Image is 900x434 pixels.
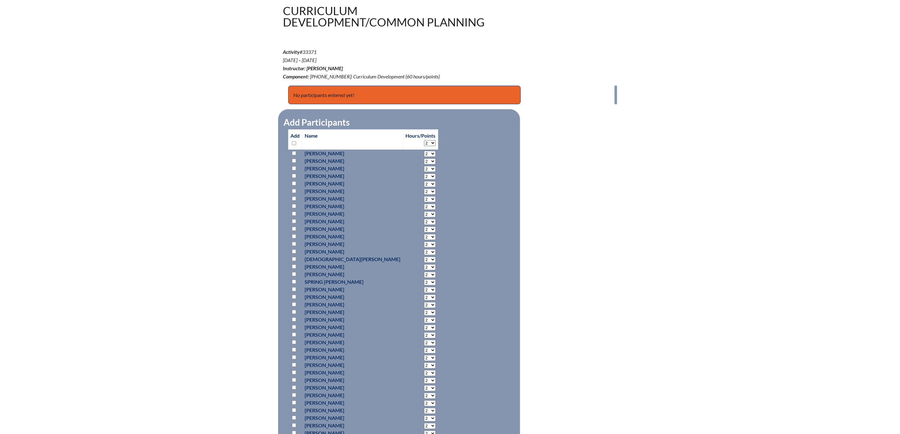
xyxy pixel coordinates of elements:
[305,195,401,203] p: [PERSON_NAME]
[291,132,300,147] p: Add
[283,65,306,71] b: Instructor:
[305,346,401,354] p: [PERSON_NAME]
[406,132,436,140] p: Hours/Points
[305,165,401,172] p: [PERSON_NAME]
[305,308,401,316] p: [PERSON_NAME]
[305,286,401,293] p: [PERSON_NAME]
[305,203,401,210] p: [PERSON_NAME]
[283,49,300,55] b: Activity
[305,384,401,391] p: [PERSON_NAME]
[305,407,401,414] p: [PERSON_NAME]
[305,180,401,187] p: [PERSON_NAME]
[305,248,401,255] p: [PERSON_NAME]
[288,86,521,105] p: No participants entered yet!
[305,172,401,180] p: [PERSON_NAME]
[305,293,401,301] p: [PERSON_NAME]
[305,316,401,323] p: [PERSON_NAME]
[305,323,401,331] p: [PERSON_NAME]
[305,150,401,157] p: [PERSON_NAME]
[305,225,401,233] p: [PERSON_NAME]
[305,376,401,384] p: [PERSON_NAME]
[305,157,401,165] p: [PERSON_NAME]
[305,240,401,248] p: [PERSON_NAME]
[305,210,401,218] p: [PERSON_NAME]
[310,73,405,79] span: [PHONE_NUMBER]: Curriculum Development
[283,73,309,79] b: Component:
[305,339,401,346] p: [PERSON_NAME]
[305,369,401,376] p: [PERSON_NAME]
[305,361,401,369] p: [PERSON_NAME]
[305,278,401,286] p: Spring [PERSON_NAME]
[305,391,401,399] p: [PERSON_NAME]
[283,48,505,81] p: #33371
[305,255,401,263] p: [DEMOGRAPHIC_DATA][PERSON_NAME]
[305,399,401,407] p: [PERSON_NAME]
[305,233,401,240] p: [PERSON_NAME]
[305,354,401,361] p: [PERSON_NAME]
[305,132,401,140] p: Name
[307,65,343,71] span: [PERSON_NAME]
[305,331,401,339] p: [PERSON_NAME]
[305,271,401,278] p: [PERSON_NAME]
[283,57,317,63] span: [DATE] – [DATE]
[305,263,401,271] p: [PERSON_NAME]
[305,422,401,429] p: [PERSON_NAME]
[406,73,440,79] span: (60 hours/points)
[305,218,401,225] p: [PERSON_NAME]
[305,187,401,195] p: [PERSON_NAME]
[305,301,401,308] p: [PERSON_NAME]
[283,117,351,128] legend: Add Participants
[283,5,490,28] h1: Curriculum Development/Common Planning
[305,414,401,422] p: [PERSON_NAME]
